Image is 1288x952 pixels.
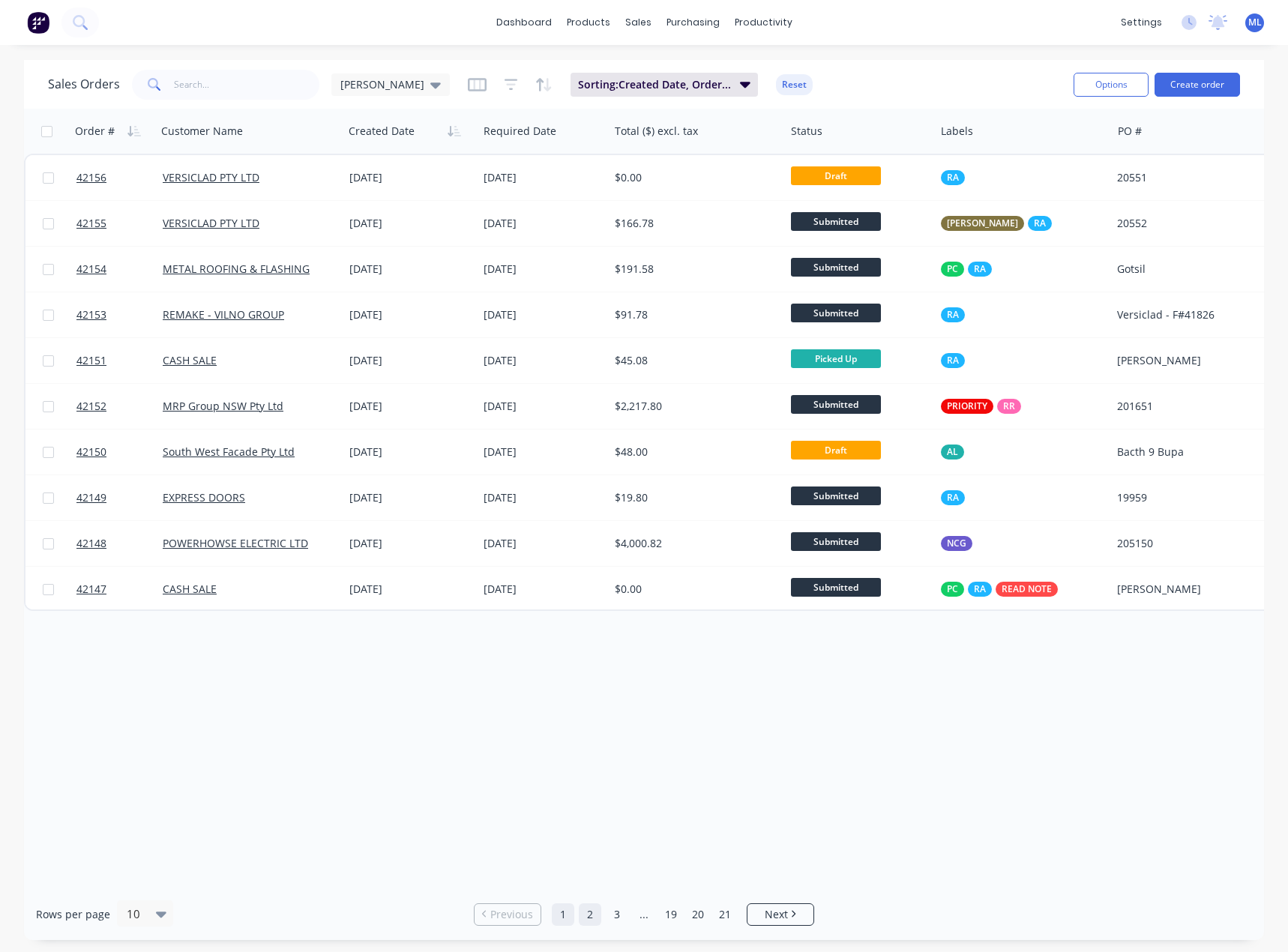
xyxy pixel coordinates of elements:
[552,903,574,926] a: Page 1 is your current page
[791,441,881,460] span: Draft
[76,247,163,292] a: 42154
[468,903,820,926] ul: Pagination
[941,262,992,277] button: PCRA
[615,307,771,322] div: $91.78
[941,445,964,460] button: AL
[615,124,698,139] div: Total ($) excl. tax
[615,445,771,460] div: $48.00
[76,536,106,551] span: 42148
[489,11,559,34] a: dashboard
[484,307,603,322] div: [DATE]
[1155,73,1240,97] button: Create order
[76,353,106,368] span: 42151
[687,903,709,926] a: Page 20
[791,578,881,597] span: Submitted
[791,212,881,231] span: Submitted
[941,216,1052,231] button: [PERSON_NAME]RA
[76,170,106,185] span: 42156
[76,292,163,337] a: 42153
[76,399,106,414] span: 42152
[1117,216,1260,231] div: 20552
[76,490,106,505] span: 42149
[791,395,881,414] span: Submitted
[484,490,603,505] div: [DATE]
[76,307,106,322] span: 42153
[578,77,731,92] span: Sorting: Created Date, Order #
[791,349,881,368] span: Picked Up
[163,307,284,322] a: REMAKE - VILNO GROUP
[484,582,603,597] div: [DATE]
[76,430,163,475] a: 42150
[606,903,628,926] a: Page 3
[484,445,603,460] div: [DATE]
[76,567,163,612] a: 42147
[791,124,822,139] div: Status
[947,490,959,505] span: RA
[615,262,771,277] div: $191.58
[941,353,965,368] button: RA
[163,490,245,504] a: EXPRESS DOORS
[947,582,958,597] span: PC
[1117,353,1260,368] div: [PERSON_NAME]
[947,216,1018,231] span: [PERSON_NAME]
[349,582,472,597] div: [DATE]
[484,216,603,231] div: [DATE]
[163,536,308,550] a: POWERHOWSE ELECTRIC LTD
[349,445,472,460] div: [DATE]
[559,11,618,34] div: products
[1118,124,1142,139] div: PO #
[974,582,986,597] span: RA
[974,262,986,277] span: RA
[340,76,424,92] span: [PERSON_NAME]
[163,262,310,276] a: METAL ROOFING & FLASHING
[941,490,965,505] button: RA
[76,582,106,597] span: 42147
[349,353,472,368] div: [DATE]
[1117,536,1260,551] div: 205150
[615,399,771,414] div: $2,217.80
[1034,216,1046,231] span: RA
[714,903,736,926] a: Page 21
[941,399,1021,414] button: PRIORITYRR
[747,907,813,922] a: Next page
[163,582,217,596] a: CASH SALE
[484,536,603,551] div: [DATE]
[633,903,655,926] a: Jump forward
[76,475,163,520] a: 42149
[941,170,965,185] button: RA
[349,216,472,231] div: [DATE]
[579,903,601,926] a: Page 2
[618,11,659,34] div: sales
[163,170,259,184] a: VERSICLAD PTY LTD
[1003,399,1015,414] span: RR
[791,486,881,505] span: Submitted
[1117,170,1260,185] div: 20551
[776,74,813,95] button: Reset
[947,353,959,368] span: RA
[659,11,727,34] div: purchasing
[161,124,243,139] div: Customer Name
[349,124,415,139] div: Created Date
[615,353,771,368] div: $45.08
[660,903,682,926] a: Page 19
[947,262,958,277] span: PC
[571,73,758,97] button: Sorting:Created Date, Order #
[490,907,533,922] span: Previous
[1117,582,1260,597] div: [PERSON_NAME]
[76,262,106,277] span: 42154
[791,166,881,185] span: Draft
[484,353,603,368] div: [DATE]
[947,307,959,322] span: RA
[1002,582,1052,597] span: READ NOTE
[1117,399,1260,414] div: 201651
[76,216,106,231] span: 42155
[1248,16,1262,29] span: ML
[349,307,472,322] div: [DATE]
[615,170,771,185] div: $0.00
[484,124,556,139] div: Required Date
[163,353,217,367] a: CASH SALE
[174,70,320,100] input: Search...
[76,155,163,200] a: 42156
[48,77,120,91] h1: Sales Orders
[76,201,163,246] a: 42155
